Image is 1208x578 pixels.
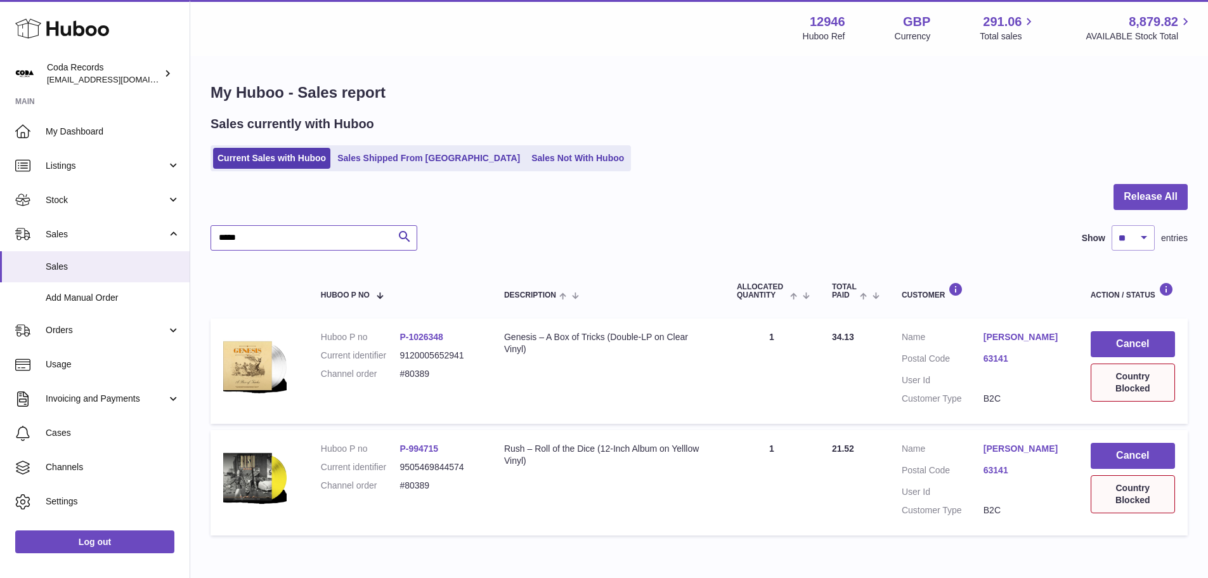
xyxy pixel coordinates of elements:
dd: B2C [984,393,1065,405]
label: Show [1082,232,1105,244]
a: P-994715 [399,443,438,454]
dt: Channel order [321,368,400,380]
span: entries [1161,232,1188,244]
h2: Sales currently with Huboo [211,115,374,133]
img: 129461719579429.png [223,443,287,511]
dt: Huboo P no [321,443,400,455]
dt: User Id [902,486,984,498]
span: Settings [46,496,180,508]
span: Invoicing and Payments [46,393,167,405]
a: 63141 [984,464,1065,476]
dt: Customer Type [902,504,984,516]
td: 1 [724,319,819,424]
span: Total paid [832,283,857,299]
dt: Channel order [321,480,400,492]
div: Genesis – A Box of Tricks (Double-LP on Clear Vinyl) [504,331,711,355]
td: 1 [724,430,819,535]
img: 129461734883227.png [223,331,287,400]
dd: #80389 [399,480,479,492]
dt: Postal Code [902,464,984,480]
a: 8,879.82 AVAILABLE Stock Total [1086,13,1193,43]
strong: 12946 [810,13,845,30]
span: Huboo P no [321,291,370,299]
span: ALLOCATED Quantity [737,283,787,299]
span: 34.13 [832,332,854,342]
dt: User Id [902,374,984,386]
dt: Current identifier [321,350,400,362]
dt: Huboo P no [321,331,400,343]
dt: Customer Type [902,393,984,405]
button: Release All [1114,184,1188,210]
dt: Name [902,443,984,458]
a: Log out [15,530,174,553]
dt: Current identifier [321,461,400,473]
div: Customer [902,282,1065,299]
span: 291.06 [983,13,1022,30]
span: Listings [46,160,167,172]
a: [PERSON_NAME] [984,443,1065,455]
dd: 9505469844574 [399,461,479,473]
a: 63141 [984,353,1065,365]
span: My Dashboard [46,126,180,138]
div: Huboo Ref [803,30,845,43]
button: Cancel [1091,331,1175,357]
span: Add Manual Order [46,292,180,304]
span: Usage [46,358,180,371]
h1: My Huboo - Sales report [211,82,1188,103]
div: Rush – Roll of the Dice (12-Inch Album on Yelllow Vinyl) [504,443,711,467]
div: Country Blocked [1091,364,1175,402]
span: Sales [46,228,167,240]
span: [EMAIL_ADDRESS][DOMAIN_NAME] [47,74,186,84]
a: [PERSON_NAME] [984,331,1065,343]
strong: GBP [903,13,930,30]
div: Action / Status [1091,282,1175,299]
div: Currency [895,30,931,43]
dd: 9120005652941 [399,350,479,362]
span: Description [504,291,556,299]
span: Orders [46,324,167,336]
span: Sales [46,261,180,273]
div: Coda Records [47,62,161,86]
div: Country Blocked [1091,475,1175,513]
span: AVAILABLE Stock Total [1086,30,1193,43]
img: haz@pcatmedia.com [15,64,34,83]
span: Channels [46,461,180,473]
span: Cases [46,427,180,439]
a: Current Sales with Huboo [213,148,330,169]
span: Total sales [980,30,1036,43]
span: 21.52 [832,443,854,454]
a: Sales Not With Huboo [527,148,628,169]
dd: B2C [984,504,1065,516]
button: Cancel [1091,443,1175,469]
a: 291.06 Total sales [980,13,1036,43]
span: Stock [46,194,167,206]
dt: Name [902,331,984,346]
a: P-1026348 [399,332,443,342]
dt: Postal Code [902,353,984,368]
span: 8,879.82 [1129,13,1178,30]
a: Sales Shipped From [GEOGRAPHIC_DATA] [333,148,524,169]
dd: #80389 [399,368,479,380]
